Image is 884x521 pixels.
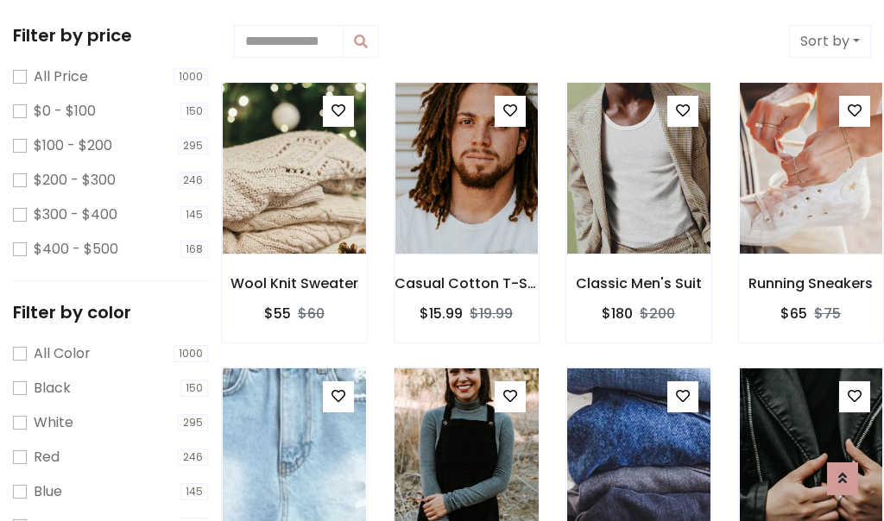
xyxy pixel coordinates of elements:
label: White [34,412,73,433]
label: Red [34,447,60,468]
del: $19.99 [470,304,513,323]
del: $75 [814,304,841,323]
label: $200 - $300 [34,170,116,191]
button: Sort by [789,25,871,58]
span: 295 [178,137,208,154]
label: $400 - $500 [34,239,118,260]
span: 168 [180,241,208,258]
label: All Price [34,66,88,87]
h6: Casual Cotton T-Shirt [395,275,540,292]
label: $100 - $200 [34,135,112,156]
span: 150 [180,103,208,120]
h5: Filter by price [13,25,208,46]
h6: Wool Knit Sweater [222,275,367,292]
span: 1000 [174,345,208,362]
span: 295 [178,414,208,431]
h6: $55 [264,305,291,322]
span: 150 [180,380,208,397]
label: $0 - $100 [34,101,96,122]
span: 145 [180,483,208,500]
span: 1000 [174,68,208,85]
label: $300 - $400 [34,204,117,225]
label: Black [34,378,71,399]
del: $200 [640,304,675,323]
h6: $180 [602,305,633,322]
h6: Running Sneakers [739,275,884,292]
span: 246 [178,449,208,466]
del: $60 [298,304,325,323]
h6: Classic Men's Suit [566,275,711,292]
h5: Filter by color [13,302,208,323]
label: All Color [34,343,91,364]
span: 246 [178,172,208,189]
span: 145 [180,206,208,223]
h6: $15.99 [420,305,463,322]
h6: $65 [780,305,807,322]
label: Blue [34,481,62,502]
